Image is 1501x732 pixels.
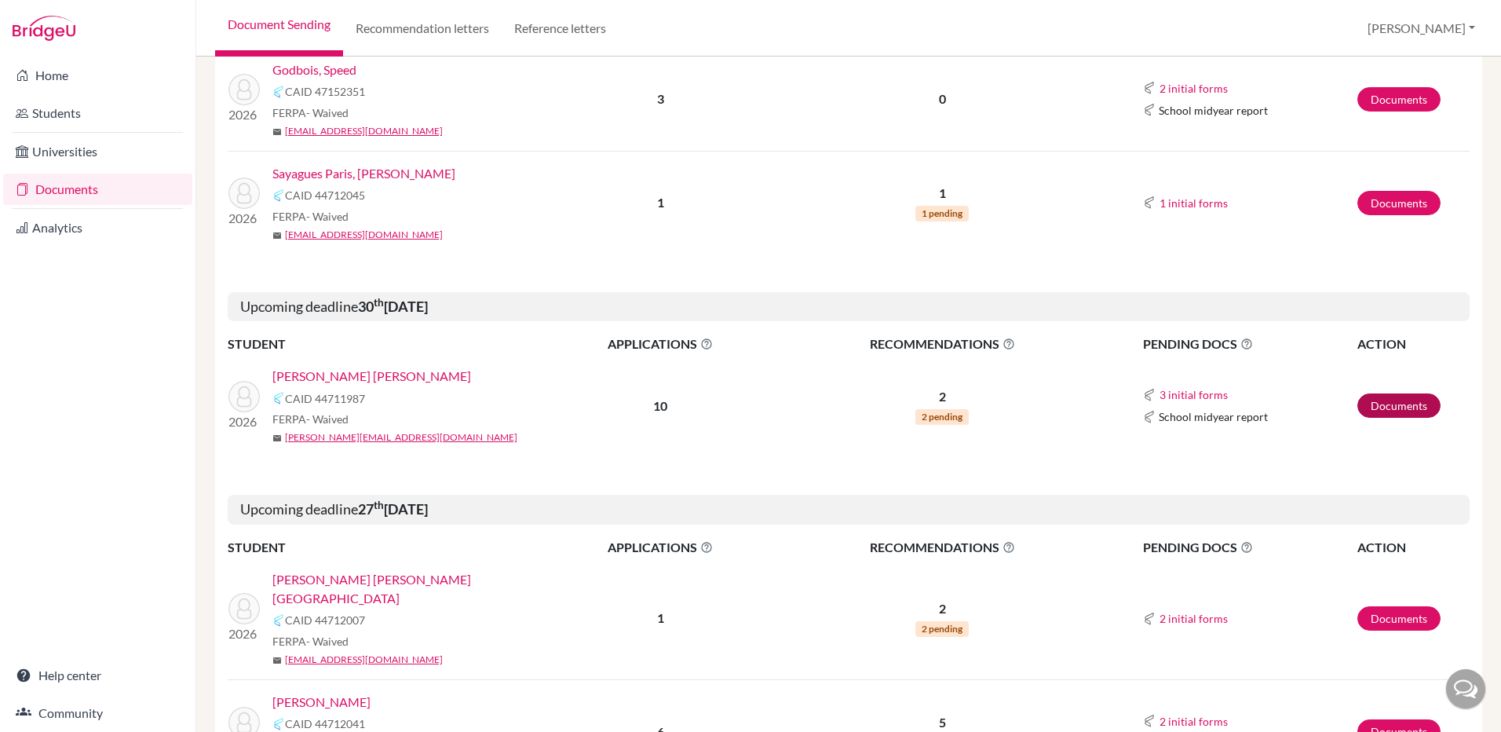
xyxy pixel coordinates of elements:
img: Common App logo [272,614,285,627]
a: Godbois, Speed [272,60,356,79]
span: FERPA [272,208,349,225]
span: School midyear report [1159,408,1268,425]
span: FERPA [272,633,349,650]
span: CAID 44712007 [285,612,365,628]
span: CAID 44711987 [285,390,365,407]
a: Documents [1357,393,1441,418]
p: 2 [780,387,1105,406]
span: PENDING DOCS [1143,538,1356,557]
button: 2 initial forms [1159,609,1229,628]
span: APPLICATIONS [542,538,778,557]
th: ACTION [1357,537,1470,558]
h5: Upcoming deadline [228,292,1470,322]
a: [EMAIL_ADDRESS][DOMAIN_NAME] [285,124,443,138]
p: 2026 [228,624,260,643]
a: Sayagues Paris, [PERSON_NAME] [272,164,455,183]
p: 2 [780,599,1105,618]
span: - Waived [306,635,349,648]
a: Documents [3,174,192,205]
a: [PERSON_NAME][EMAIL_ADDRESS][DOMAIN_NAME] [285,430,517,445]
span: - Waived [306,106,349,119]
p: 2026 [228,105,260,124]
a: [PERSON_NAME] [272,693,371,712]
span: - Waived [306,412,349,426]
b: 27 [DATE] [358,500,428,518]
b: 1 [657,610,664,625]
span: mail [272,656,282,665]
img: Common App logo [1143,82,1156,94]
span: RECOMMENDATIONS [780,538,1105,557]
span: CAID 47152351 [285,83,365,100]
a: Students [3,97,192,129]
img: Common App logo [1143,196,1156,209]
button: 3 initial forms [1159,386,1229,404]
img: Bridge-U [13,16,75,41]
span: 2 pending [915,621,969,637]
img: Castro Montvelisky, Sofía [228,593,260,624]
button: [PERSON_NAME] [1360,13,1482,43]
sup: th [374,499,384,511]
span: PENDING DOCS [1143,335,1356,353]
p: 5 [780,713,1105,732]
span: FERPA [272,411,349,427]
span: CAID 44712041 [285,716,365,732]
img: Common App logo [1143,104,1156,116]
img: Common App logo [1143,411,1156,423]
a: Community [3,697,192,729]
img: Common App logo [272,392,285,404]
b: 3 [657,91,664,106]
b: 30 [DATE] [358,298,428,315]
a: Help center [3,660,192,691]
button: 2 initial forms [1159,712,1229,730]
b: 10 [653,398,667,413]
img: Common App logo [272,189,285,202]
a: Analytics [3,212,192,243]
span: mail [272,434,282,443]
span: - Waived [306,210,349,223]
img: Sayagues Paris, Isabella [228,178,260,209]
p: 0 [780,90,1105,108]
span: CAID 44712045 [285,187,365,203]
span: mail [272,127,282,137]
span: FERPA [272,104,349,121]
sup: th [374,296,384,309]
b: 1 [657,195,664,210]
img: Common App logo [272,86,285,98]
img: Common App logo [1143,715,1156,727]
button: 2 initial forms [1159,79,1229,97]
a: [EMAIL_ADDRESS][DOMAIN_NAME] [285,228,443,242]
a: [PERSON_NAME] [PERSON_NAME][GEOGRAPHIC_DATA] [272,570,553,608]
span: 1 pending [915,206,969,221]
button: 1 initial forms [1159,194,1229,212]
span: Help [36,11,68,25]
a: [EMAIL_ADDRESS][DOMAIN_NAME] [285,653,443,667]
img: Common App logo [1143,613,1156,625]
p: 1 [780,184,1105,203]
span: mail [272,231,282,240]
th: STUDENT [228,537,542,558]
img: Common App logo [272,718,285,730]
a: Home [3,60,192,91]
span: 2 pending [915,409,969,425]
h5: Upcoming deadline [228,495,1470,525]
a: Documents [1357,191,1441,215]
p: 2026 [228,209,260,228]
span: APPLICATIONS [542,335,778,353]
a: Documents [1357,87,1441,112]
a: Documents [1357,606,1441,631]
span: RECOMMENDATIONS [780,335,1105,353]
span: School midyear report [1159,102,1268,119]
p: 2026 [228,412,260,431]
th: STUDENT [228,334,542,354]
th: ACTION [1357,334,1470,354]
img: Lin, Wanda Giuliana [228,381,260,412]
img: Common App logo [1143,389,1156,401]
a: [PERSON_NAME] [PERSON_NAME] [272,367,471,386]
a: Universities [3,136,192,167]
img: Godbois, Speed [228,74,260,105]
